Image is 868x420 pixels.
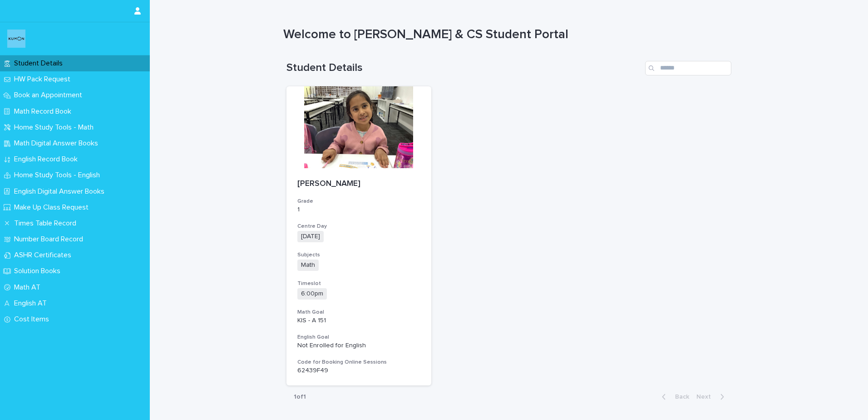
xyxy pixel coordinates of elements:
[10,139,105,148] p: Math Digital Answer Books
[297,231,324,242] span: [DATE]
[10,203,96,212] p: Make Up Class Request
[297,223,420,230] h3: Centre Day
[10,171,107,180] p: Home Study Tools - English
[10,251,79,260] p: ASHR Certificates
[10,91,89,100] p: Book an Appointment
[655,393,693,401] button: Back
[10,283,48,292] p: Math AT
[297,317,420,325] p: KIS - A 151
[10,235,90,244] p: Number Board Record
[7,30,25,48] img: o6XkwfS7S2qhyeB9lxyF
[10,75,78,84] p: HW Pack Request
[670,394,689,400] span: Back
[297,198,420,205] h3: Grade
[297,260,319,271] span: Math
[10,219,84,228] p: Times Table Record
[696,394,716,400] span: Next
[297,280,420,287] h3: Timeslot
[297,288,327,300] span: 6:00pm
[10,187,112,196] p: English Digital Answer Books
[297,206,420,214] p: 1
[10,59,70,68] p: Student Details
[10,107,79,116] p: Math Record Book
[297,367,420,375] p: 62439F49
[693,393,731,401] button: Next
[297,342,420,350] p: Not Enrolled for English
[10,267,68,275] p: Solution Books
[297,309,420,316] h3: Math Goal
[283,27,728,43] h1: Welcome to [PERSON_NAME] & CS Student Portal
[297,359,420,366] h3: Code for Booking Online Sessions
[10,299,54,308] p: English AT
[645,61,731,75] input: Search
[10,315,56,324] p: Cost Items
[297,179,420,189] p: [PERSON_NAME]
[297,334,420,341] h3: English Goal
[10,155,85,164] p: English Record Book
[286,386,313,408] p: 1 of 1
[297,251,420,259] h3: Subjects
[286,61,641,75] h1: Student Details
[10,123,101,132] p: Home Study Tools - Math
[286,86,431,386] a: [PERSON_NAME]Grade1Centre Day[DATE]SubjectsMathTimeslot6:00pmMath GoalKIS - A 151English GoalNot ...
